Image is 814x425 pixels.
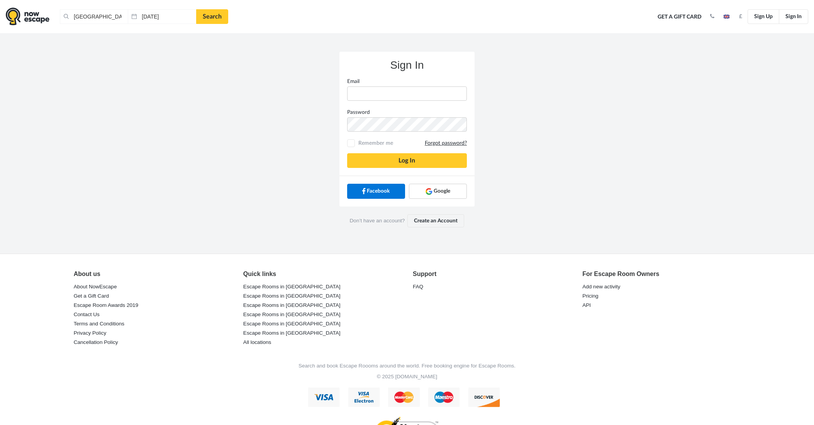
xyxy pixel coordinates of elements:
a: Search [196,9,228,24]
img: maestro [428,387,460,407]
img: mastercard [388,387,420,407]
input: Place or Room Name [60,9,128,24]
a: All locations [243,337,271,348]
a: Escape Rooms in [GEOGRAPHIC_DATA] [243,300,341,311]
label: Email [341,78,473,85]
input: Date [128,9,196,24]
span: Google [434,187,450,195]
p: Search and book Escape Roooms around the world. Free booking engine for Escape Rooms. [6,362,808,370]
div: Support [413,269,571,279]
a: Escape Rooms in [GEOGRAPHIC_DATA] [243,281,341,292]
a: Get a Gift Card [74,291,109,301]
a: Forgot password? [425,140,467,147]
strong: £ [739,14,742,19]
h3: Sign In [347,59,467,71]
button: Log In [347,153,467,168]
p: © 2025 [DOMAIN_NAME] [6,373,808,381]
a: Escape Room Awards 2019 [74,300,139,311]
img: visa electron [348,387,380,407]
a: About NowEscape [74,281,117,292]
div: Quick links [243,269,401,279]
a: Sign Up [748,9,779,24]
button: £ [735,13,746,20]
a: Pricing [582,291,599,301]
label: Password [341,108,473,116]
div: For Escape Room Owners [582,269,740,279]
a: Escape Rooms in [GEOGRAPHIC_DATA] [243,328,341,339]
a: FAQ [413,281,423,292]
div: Don’t have an account? [339,207,475,235]
a: Terms and Conditions [74,318,124,329]
span: Remember me [356,139,467,147]
span: Facebook [367,187,390,195]
div: About us [74,269,232,279]
a: Cancellation Policy [74,337,118,348]
input: Remember meForgot password? [349,141,354,146]
img: visa [308,387,340,407]
img: logo [6,7,49,25]
a: Google [409,184,467,198]
a: Facebook [347,184,405,198]
a: Contact Us [74,309,100,320]
a: Get a Gift Card [655,8,704,25]
img: en.jpg [724,15,729,19]
a: Sign In [779,9,808,24]
a: Add new activity [582,281,620,292]
a: Escape Rooms in [GEOGRAPHIC_DATA] [243,309,341,320]
a: Create an Account [407,214,464,227]
a: Privacy Policy [74,328,107,339]
a: Escape Rooms in [GEOGRAPHIC_DATA] [243,291,341,301]
a: API [582,300,591,311]
a: Escape Rooms in [GEOGRAPHIC_DATA] [243,318,341,329]
img: discover [468,387,500,407]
